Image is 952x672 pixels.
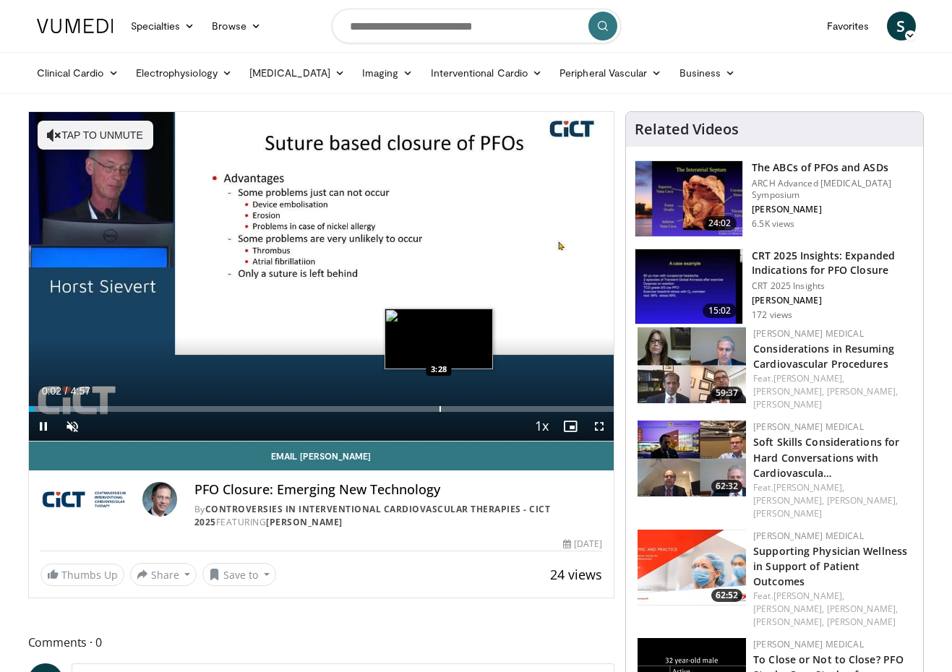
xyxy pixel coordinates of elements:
button: Playback Rate [527,412,556,441]
a: Clinical Cardio [28,59,127,87]
span: / [65,385,68,397]
a: Favorites [818,12,878,40]
img: Avatar [142,482,177,517]
div: Feat. [753,590,912,629]
a: Thumbs Up [40,564,124,586]
a: [PERSON_NAME], [827,494,898,507]
span: 0:02 [42,385,61,397]
img: 7f223bec-6aed-48e0-b885-ceb40c23d747.150x105_q85_crop-smart_upscale.jpg [638,530,746,606]
a: [MEDICAL_DATA] [241,59,353,87]
button: Unmute [58,412,87,441]
a: [PERSON_NAME], [827,603,898,615]
button: Enable picture-in-picture mode [556,412,585,441]
a: Specialties [122,12,204,40]
input: Search topics, interventions [332,9,621,43]
h3: The ABCs of PFOs and ASDs [752,160,914,175]
a: Supporting Physician Wellness in Support of Patient Outcomes [753,544,907,588]
img: 52186a79-a81b-4bb1-bc60-faeab361462b.150x105_q85_crop-smart_upscale.jpg [638,421,746,496]
a: [PERSON_NAME], [753,385,824,397]
span: 24:02 [703,216,737,231]
span: 15:02 [703,303,737,318]
a: 62:52 [638,530,746,606]
a: [PERSON_NAME] [827,616,896,628]
p: CRT 2025 Insights [752,280,914,292]
div: Progress Bar [29,406,614,412]
a: Email [PERSON_NAME] [29,441,614,470]
p: [PERSON_NAME] [752,295,914,306]
a: [PERSON_NAME], [773,590,844,602]
a: [PERSON_NAME] Medical [753,530,864,542]
button: Save to [202,563,276,586]
a: 24:02 The ABCs of PFOs and ASDs ARCH Advanced [MEDICAL_DATA] Symposium [PERSON_NAME] 6.5K views [635,160,914,237]
div: Feat. [753,481,912,520]
img: VuMedi Logo [37,19,113,33]
a: 59:37 [638,327,746,403]
p: 172 views [752,309,792,321]
a: Business [671,59,745,87]
span: 62:32 [711,480,742,493]
a: [PERSON_NAME] Medical [753,327,864,340]
a: [PERSON_NAME], [753,616,824,628]
a: [PERSON_NAME] [753,507,822,520]
button: Share [130,563,197,586]
a: Soft Skills Considerations for Hard Conversations with Cardiovascula… [753,435,899,479]
button: Fullscreen [585,412,614,441]
p: [PERSON_NAME] [752,204,914,215]
a: [PERSON_NAME], [773,372,844,384]
a: S [887,12,916,40]
video-js: Video Player [29,112,614,441]
h3: CRT 2025 Insights: Expanded Indications for PFO Closure [752,249,914,277]
button: Pause [29,412,58,441]
a: [PERSON_NAME], [827,385,898,397]
a: [PERSON_NAME] Medical [753,638,864,650]
button: Tap to unmute [38,121,153,150]
a: 62:32 [638,421,746,496]
a: Controversies in Interventional Cardiovascular Therapies - CICT 2025 [194,503,551,528]
a: [PERSON_NAME], [773,481,844,494]
h4: PFO Closure: Emerging New Technology [194,482,602,498]
span: 62:52 [711,589,742,602]
a: Interventional Cardio [422,59,552,87]
a: Imaging [353,59,422,87]
a: [PERSON_NAME], [753,603,824,615]
a: [PERSON_NAME], [753,494,824,507]
img: Controversies in Interventional Cardiovascular Therapies - CICT 2025 [40,482,137,517]
a: Browse [203,12,270,40]
img: 3d2602c2-0fbf-4640-a4d7-b9bb9a5781b8.150x105_q85_crop-smart_upscale.jpg [635,161,742,236]
h4: Related Videos [635,121,739,138]
a: [PERSON_NAME] [266,516,343,528]
a: [PERSON_NAME] [753,398,822,410]
span: 59:37 [711,387,742,400]
a: Considerations in Resuming Cardiovascular Procedures [753,342,894,371]
p: ARCH Advanced [MEDICAL_DATA] Symposium [752,178,914,201]
span: Comments 0 [28,633,615,652]
span: 24 views [550,566,602,583]
div: Feat. [753,372,912,411]
a: [PERSON_NAME] Medical [753,421,864,433]
span: 4:57 [71,385,90,397]
div: [DATE] [563,538,602,551]
a: Electrophysiology [127,59,241,87]
a: Peripheral Vascular [551,59,670,87]
div: By FEATURING [194,503,602,529]
img: d012f2d3-a544-4bca-9e12-ffcd48053efe.150x105_q85_crop-smart_upscale.jpg [635,249,742,324]
p: 6.5K views [752,218,794,230]
a: 15:02 CRT 2025 Insights: Expanded Indications for PFO Closure CRT 2025 Insights [PERSON_NAME] 172... [635,249,914,325]
img: image.jpeg [385,309,493,369]
img: e2c830be-3a53-4107-8000-560c79d4122f.150x105_q85_crop-smart_upscale.jpg [638,327,746,403]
